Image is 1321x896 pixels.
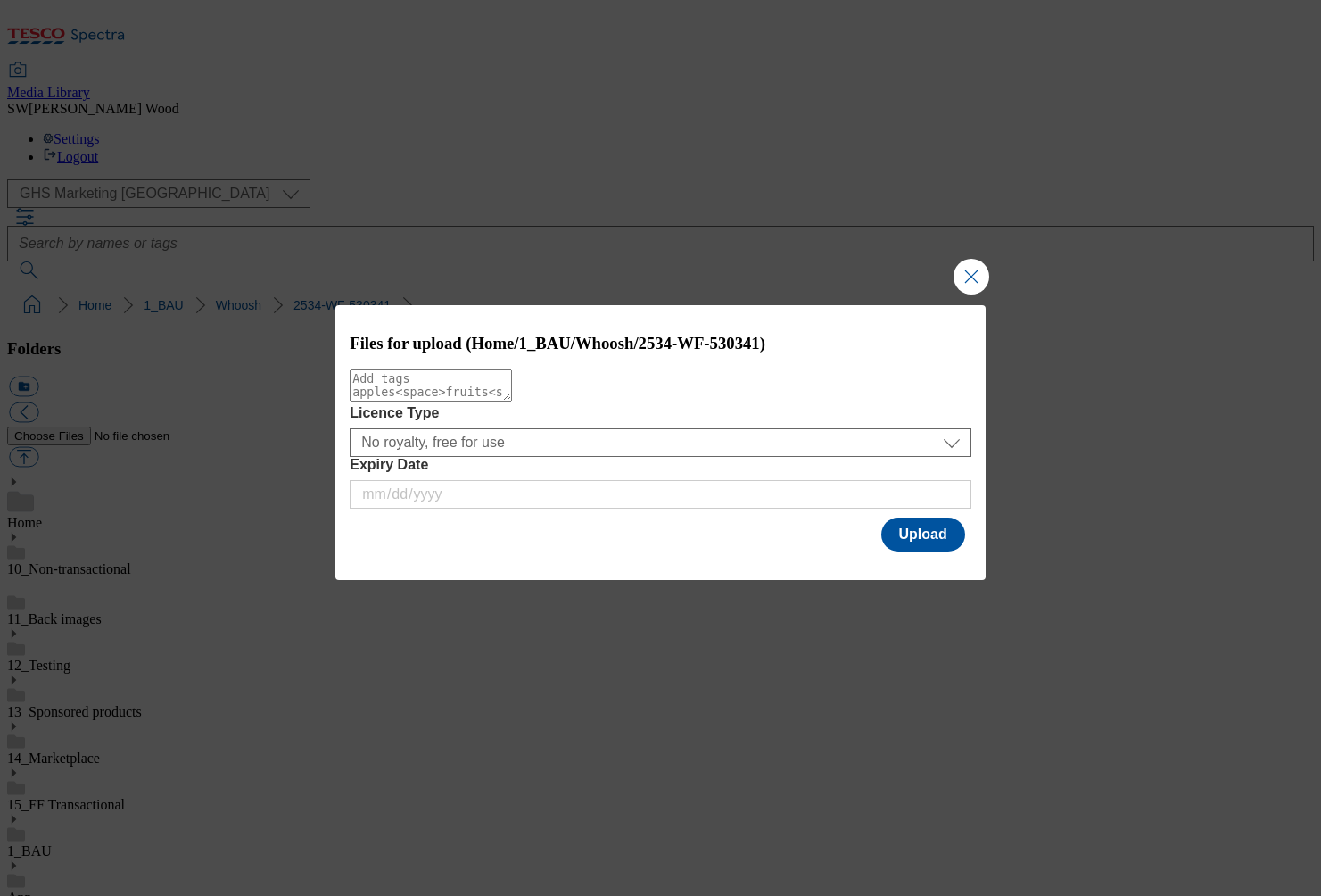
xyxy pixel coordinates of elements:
button: Upload [881,518,965,552]
label: Expiry Date [350,457,971,473]
button: Close Modal [954,259,989,295]
div: Modal [335,305,986,581]
h3: Files for upload (Home/1_BAU/Whoosh/2534-WF-530341) [350,334,971,353]
label: Licence Type [350,405,971,421]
